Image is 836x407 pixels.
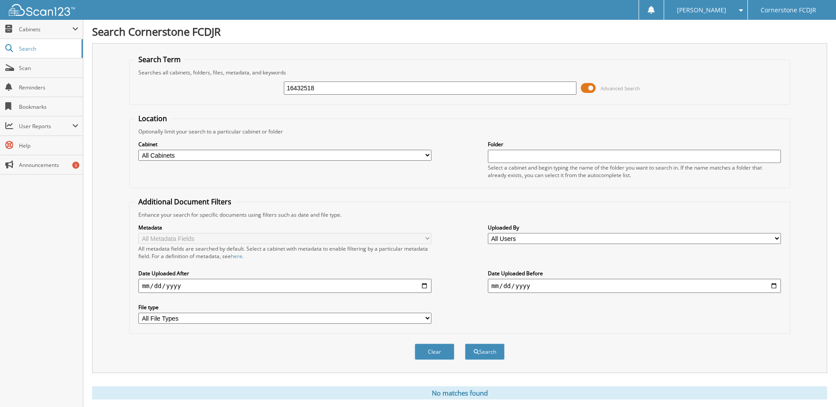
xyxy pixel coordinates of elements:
[72,162,79,169] div: 3
[138,141,431,148] label: Cabinet
[9,4,75,16] img: scan123-logo-white.svg
[138,279,431,293] input: start
[92,24,827,39] h1: Search Cornerstone FCDJR
[415,344,454,360] button: Clear
[19,26,72,33] span: Cabinets
[19,45,77,52] span: Search
[134,114,171,123] legend: Location
[488,141,781,148] label: Folder
[134,197,236,207] legend: Additional Document Filters
[138,224,431,231] label: Metadata
[134,55,185,64] legend: Search Term
[19,84,78,91] span: Reminders
[677,7,726,13] span: [PERSON_NAME]
[92,386,827,400] div: No matches found
[138,245,431,260] div: All metadata fields are searched by default. Select a cabinet with metadata to enable filtering b...
[761,7,816,13] span: Cornerstone FCDJR
[19,103,78,111] span: Bookmarks
[19,64,78,72] span: Scan
[601,85,640,92] span: Advanced Search
[488,224,781,231] label: Uploaded By
[488,279,781,293] input: end
[19,122,72,130] span: User Reports
[231,252,242,260] a: here
[19,142,78,149] span: Help
[488,164,781,179] div: Select a cabinet and begin typing the name of the folder you want to search in. If the name match...
[138,270,431,277] label: Date Uploaded After
[134,128,785,135] div: Optionally limit your search to a particular cabinet or folder
[465,344,505,360] button: Search
[138,303,431,311] label: File type
[19,161,78,169] span: Announcements
[488,270,781,277] label: Date Uploaded Before
[134,69,785,76] div: Searches all cabinets, folders, files, metadata, and keywords
[134,211,785,218] div: Enhance your search for specific documents using filters such as date and file type.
